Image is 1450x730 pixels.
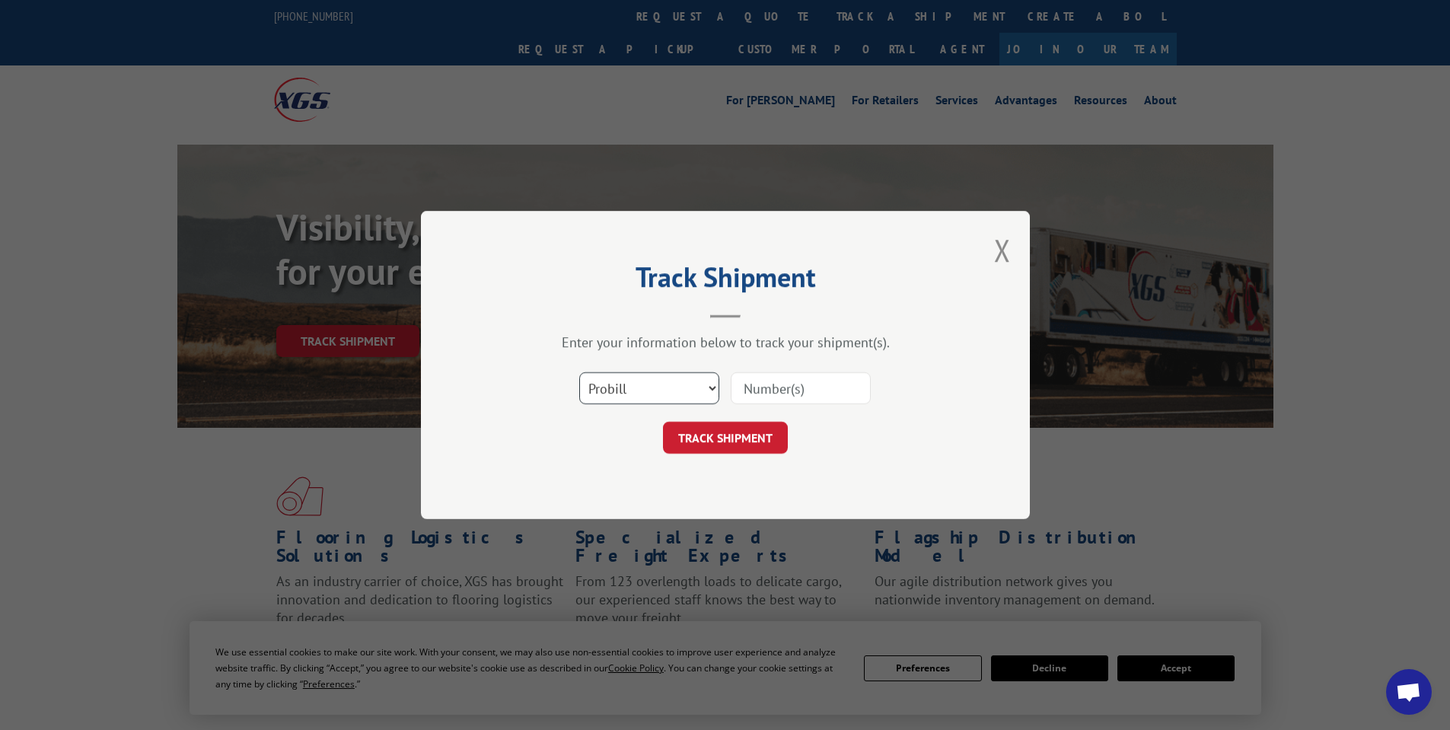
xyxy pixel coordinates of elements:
button: TRACK SHIPMENT [663,422,788,454]
button: Close modal [994,230,1011,270]
div: Enter your information below to track your shipment(s). [497,333,954,351]
h2: Track Shipment [497,266,954,295]
input: Number(s) [731,372,871,404]
a: Open chat [1386,669,1432,715]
